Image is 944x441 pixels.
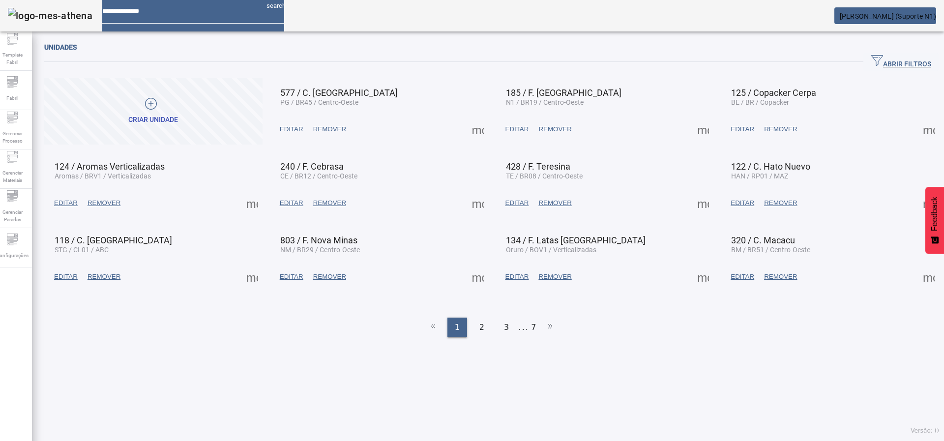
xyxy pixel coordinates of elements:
span: NM / BR29 / Centro-Oeste [280,246,360,254]
button: REMOVER [83,194,125,212]
span: N1 / BR19 / Centro-Oeste [506,98,584,106]
img: logo-mes-athena [8,8,92,24]
button: REMOVER [533,120,576,138]
span: CE / BR12 / Centro-Oeste [280,172,357,180]
button: EDITAR [275,120,308,138]
span: 3 [504,322,509,333]
button: Feedback - Mostrar pesquisa [925,187,944,254]
span: 803 / F. Nova Minas [280,235,357,245]
span: 320 / C. Macacu [731,235,795,245]
span: 2 [479,322,484,333]
button: EDITAR [501,120,534,138]
button: Mais [920,120,938,138]
button: Mais [469,268,487,286]
span: 122 / C. Hato Nuevo [731,161,810,172]
button: Mais [243,194,261,212]
button: REMOVER [308,194,351,212]
div: Criar unidade [128,115,178,125]
button: EDITAR [49,268,83,286]
button: EDITAR [49,194,83,212]
button: REMOVER [83,268,125,286]
span: REMOVER [88,272,120,282]
button: REMOVER [308,120,351,138]
span: 125 / Copacker Cerpa [731,88,816,98]
span: Feedback [930,197,939,231]
span: STG / CL01 / ABC [55,246,109,254]
span: EDITAR [505,272,529,282]
button: EDITAR [726,194,759,212]
span: EDITAR [505,198,529,208]
button: REMOVER [533,194,576,212]
span: 124 / Aromas Verticalizadas [55,161,165,172]
span: Versão: () [911,427,939,434]
button: ABRIR FILTROS [863,53,939,71]
span: TE / BR08 / Centro-Oeste [506,172,583,180]
span: 118 / C. [GEOGRAPHIC_DATA] [55,235,172,245]
span: EDITAR [280,198,303,208]
span: REMOVER [538,124,571,134]
li: ... [519,318,529,337]
button: Criar unidade [44,78,263,145]
span: REMOVER [313,124,346,134]
span: BM / BR51 / Centro-Oeste [731,246,810,254]
span: HAN / RP01 / MAZ [731,172,788,180]
button: REMOVER [533,268,576,286]
span: 185 / F. [GEOGRAPHIC_DATA] [506,88,621,98]
button: EDITAR [501,268,534,286]
span: Aromas / BRV1 / Verticalizadas [55,172,151,180]
span: EDITAR [54,272,78,282]
span: EDITAR [505,124,529,134]
button: Mais [243,268,261,286]
span: Oruro / BOV1 / Verticalizadas [506,246,596,254]
span: PG / BR45 / Centro-Oeste [280,98,358,106]
span: EDITAR [280,124,303,134]
button: EDITAR [726,268,759,286]
span: REMOVER [313,198,346,208]
span: Fabril [3,91,21,105]
button: EDITAR [726,120,759,138]
span: REMOVER [538,198,571,208]
span: Unidades [44,43,77,51]
span: REMOVER [764,124,797,134]
span: EDITAR [731,198,754,208]
span: 577 / C. [GEOGRAPHIC_DATA] [280,88,398,98]
span: 240 / F. Cebrasa [280,161,344,172]
span: EDITAR [54,198,78,208]
span: REMOVER [764,198,797,208]
button: Mais [694,120,712,138]
button: EDITAR [275,268,308,286]
span: EDITAR [731,124,754,134]
button: Mais [469,194,487,212]
span: 134 / F. Latas [GEOGRAPHIC_DATA] [506,235,646,245]
span: REMOVER [88,198,120,208]
button: REMOVER [759,268,802,286]
span: REMOVER [764,272,797,282]
button: REMOVER [759,120,802,138]
button: Mais [694,194,712,212]
li: 7 [531,318,536,337]
span: REMOVER [313,272,346,282]
span: EDITAR [731,272,754,282]
span: REMOVER [538,272,571,282]
button: REMOVER [308,268,351,286]
span: EDITAR [280,272,303,282]
span: 428 / F. Teresina [506,161,570,172]
button: REMOVER [759,194,802,212]
span: [PERSON_NAME] (Suporte N1) [840,12,937,20]
button: Mais [469,120,487,138]
button: Mais [920,194,938,212]
button: EDITAR [275,194,308,212]
button: Mais [920,268,938,286]
span: ABRIR FILTROS [871,55,931,69]
button: EDITAR [501,194,534,212]
span: BE / BR / Copacker [731,98,789,106]
button: Mais [694,268,712,286]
